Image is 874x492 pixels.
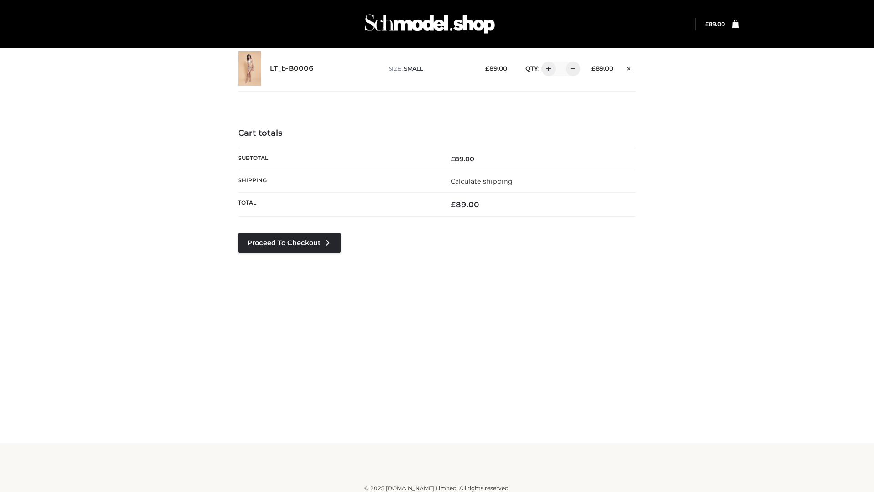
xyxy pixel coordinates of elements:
bdi: 89.00 [591,65,613,72]
th: Total [238,193,437,217]
a: Calculate shipping [451,177,513,185]
span: £ [705,20,709,27]
p: size : [389,65,471,73]
span: SMALL [404,65,423,72]
bdi: 89.00 [451,155,474,163]
bdi: 89.00 [451,200,479,209]
a: LT_b-B0006 [270,64,314,73]
a: Remove this item [622,61,636,73]
th: Shipping [238,170,437,192]
bdi: 89.00 [705,20,725,27]
span: £ [591,65,595,72]
span: £ [451,155,455,163]
span: £ [485,65,489,72]
span: £ [451,200,456,209]
bdi: 89.00 [485,65,507,72]
a: £89.00 [705,20,725,27]
th: Subtotal [238,148,437,170]
img: Schmodel Admin 964 [361,6,498,42]
h4: Cart totals [238,128,636,138]
div: QTY: [516,61,577,76]
a: Proceed to Checkout [238,233,341,253]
